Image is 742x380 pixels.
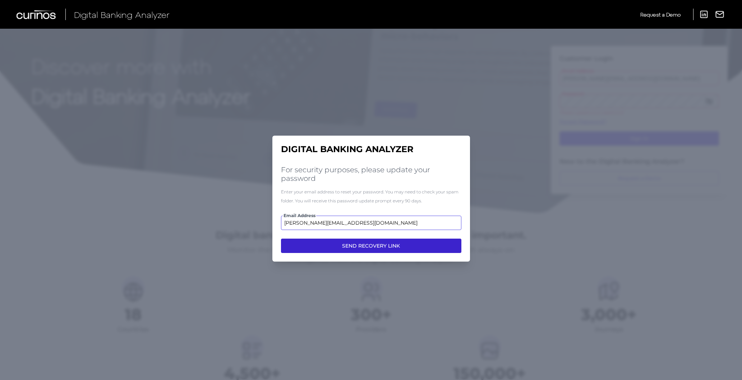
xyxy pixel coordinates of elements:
h1: Digital Banking Analyzer [281,144,461,155]
span: Email Address [283,213,316,219]
span: Digital Banking Analyzer [74,9,170,20]
h2: For security purposes, please update your password [281,165,461,183]
img: Curinos [17,10,57,19]
span: Request a Demo [640,11,681,18]
div: Enter your email address to reset your password. You may need to check your spam folder. You will... [281,187,461,205]
button: SEND RECOVERY LINK [281,239,461,253]
a: Request a Demo [640,9,681,20]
